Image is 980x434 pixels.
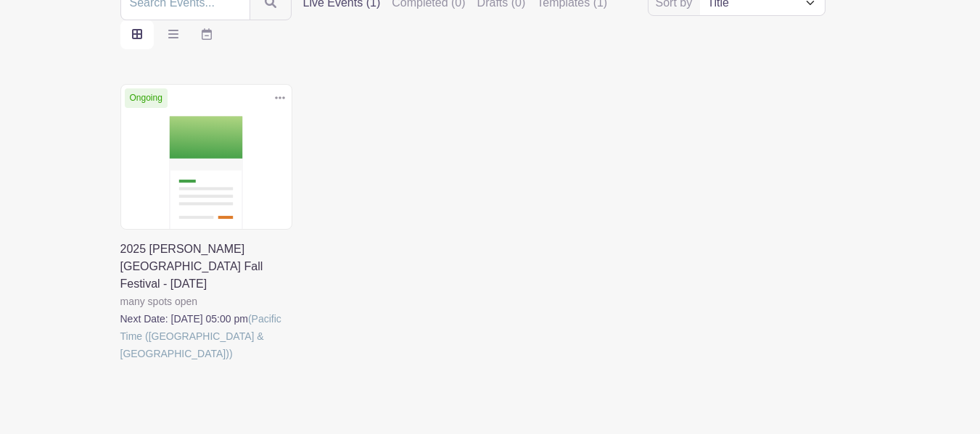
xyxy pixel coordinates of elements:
div: order and view [120,20,223,49]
